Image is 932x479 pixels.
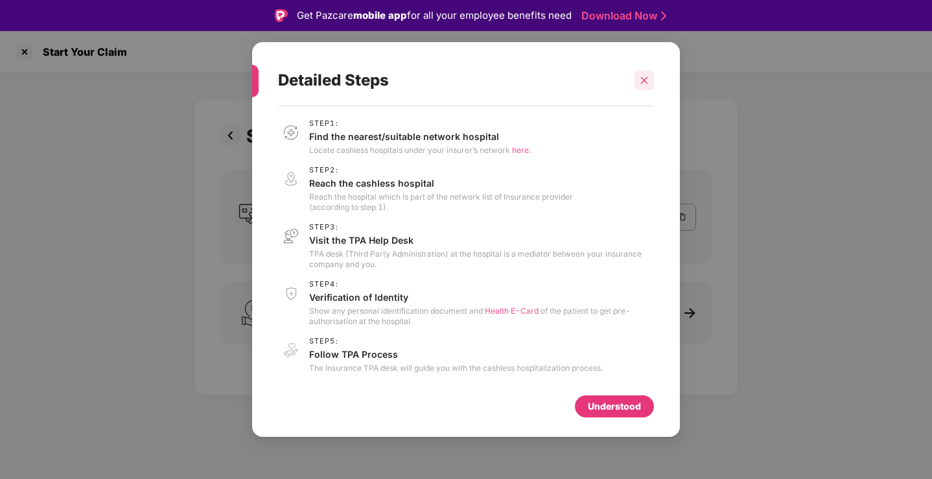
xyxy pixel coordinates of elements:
[278,55,623,106] div: Detailed Steps
[309,145,531,156] p: Locate cashless hospitals under your insurer’s network
[309,306,654,327] p: Show any personal identification document and of the patient to get pre-authorisation at the hosp...
[309,363,603,373] p: The Insurance TPA desk will guide you with the cashless hospitalization process.
[485,306,539,316] span: Health E-Card
[309,337,603,345] span: Step 5 :
[588,399,641,414] div: Understood
[297,8,572,23] div: Get Pazcare for all your employee benefits need
[309,234,654,246] p: Visit the TPA Help Desk
[309,130,531,143] p: Find the nearest/suitable network hospital
[278,223,304,250] img: svg+xml;base64,PHN2ZyB3aWR0aD0iNDAiIGhlaWdodD0iNDEiIHZpZXdCb3g9IjAgMCA0MCA0MSIgZmlsbD0ibm9uZSIgeG...
[353,9,407,21] strong: mobile app
[275,9,288,22] img: Logo
[512,145,531,155] span: here.
[309,166,573,174] span: Step 2 :
[581,9,662,23] a: Download Now
[278,166,304,193] img: svg+xml;base64,PHN2ZyB3aWR0aD0iNDAiIGhlaWdodD0iNDEiIHZpZXdCb3g9IjAgMCA0MCA0MSIgZmlsbD0ibm9uZSIgeG...
[309,119,531,128] span: Step 1 :
[309,192,573,213] p: Reach the hospital which is part of the network list of Insurance provider (according to step 1).
[278,337,304,364] img: svg+xml;base64,PHN2ZyB3aWR0aD0iNDAiIGhlaWdodD0iNDEiIHZpZXdCb3g9IjAgMCA0MCA0MSIgZmlsbD0ibm9uZSIgeG...
[309,348,603,360] p: Follow TPA Process
[661,9,666,23] img: Stroke
[278,119,304,146] img: svg+xml;base64,PHN2ZyB3aWR0aD0iNDAiIGhlaWdodD0iNDEiIHZpZXdCb3g9IjAgMCA0MCA0MSIgZmlsbD0ibm9uZSIgeG...
[309,223,654,231] span: Step 3 :
[640,76,649,85] span: close
[309,177,573,189] p: Reach the cashless hospital
[309,291,654,303] p: Verification of Identity
[309,249,654,270] p: TPA desk (Third Party Administration) at the hospital is a mediator between your insurance compan...
[278,280,304,307] img: svg+xml;base64,PHN2ZyB3aWR0aD0iNDAiIGhlaWdodD0iNDEiIHZpZXdCb3g9IjAgMCA0MCA0MSIgZmlsbD0ibm9uZSIgeG...
[309,280,654,288] span: Step 4 :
